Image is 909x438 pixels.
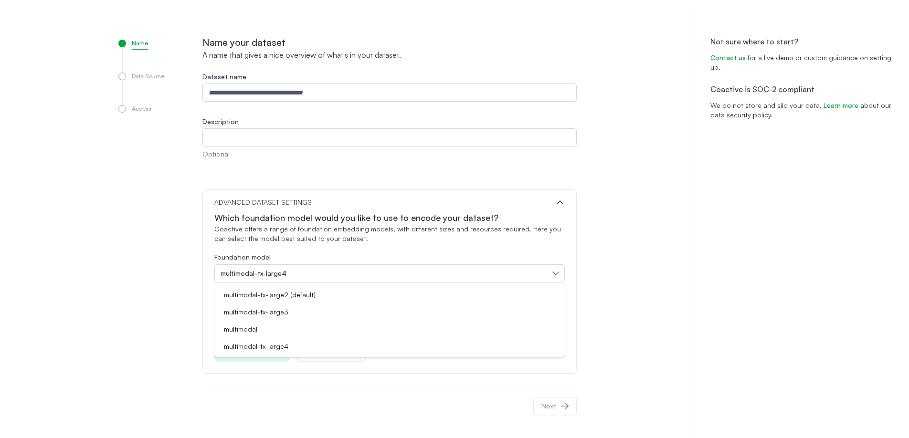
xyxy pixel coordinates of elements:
ul: multimodal-tx-large4 [214,284,565,357]
label: Dataset name [202,72,577,82]
div: Optional [202,149,577,159]
button: ADVANCED DATASET SETTINGS [214,198,565,207]
p: for a live demo or custom guidance on setting up. [710,47,894,83]
span: multimodal-tx-large2 (default) [224,290,316,300]
button: multimodal-tx-large4 [214,264,565,282]
label: Description [202,117,577,126]
p: We do not store and silo your data. about our data security policy. [710,95,894,131]
h1: Name your dataset [202,36,577,49]
h2: Coactive is SOC-2 compliant [710,83,894,95]
li: multimodal-tx-large3 [214,303,565,321]
p: Name [132,40,148,50]
a: Learn more [824,101,858,109]
p: Data Source [132,73,164,82]
p: Access [132,105,151,115]
li: multimodal-tx-large4 [214,338,565,355]
li: multimodal [214,321,565,338]
span: multimodal [224,324,257,334]
div: Next [541,401,556,411]
span: multimodal-tx-large4 [221,269,286,278]
button: Next [533,397,577,415]
li: multimodal-tx-large2 (default) [214,286,565,303]
h2: Not sure where to start? [710,36,894,47]
p: Coactive offers a range of foundation embedding models, with different sizes and resources requir... [214,224,565,243]
p: Which foundation model would you like to use to encode your dataset? [214,211,565,224]
p: A name that gives a nice overview of what's in your dataset. [202,49,577,61]
a: Contact us [710,53,746,62]
span: multimodal-tx-large3 [224,307,288,317]
label: Foundation model [214,253,271,261]
span: multimodal-tx-large4 [224,342,288,351]
p: ADVANCED DATASET SETTINGS [214,198,312,207]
